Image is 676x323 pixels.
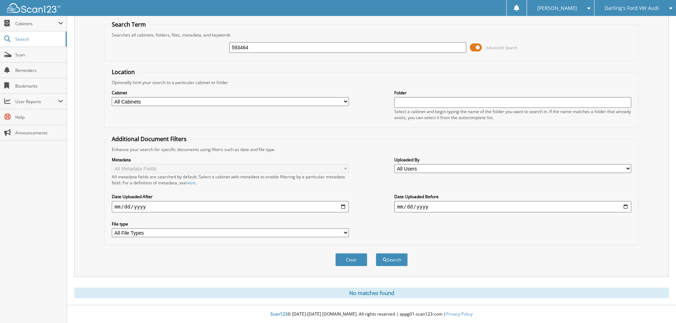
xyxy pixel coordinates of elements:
iframe: Chat Widget [641,289,676,323]
span: Search [15,36,62,42]
span: User Reports [15,99,58,105]
span: Scan123 [270,311,287,317]
span: Bookmarks [15,83,63,89]
label: Date Uploaded After [112,194,349,200]
label: Folder [394,90,631,96]
a: here [186,180,196,186]
span: Scan [15,52,63,58]
legend: Location [108,68,138,76]
div: No matches found [74,288,669,298]
span: Darling's Ford VW Audi [605,6,659,10]
span: Cabinets [15,21,58,27]
input: end [394,201,631,212]
div: Enhance your search for specific documents using filters such as date and file type. [108,146,635,152]
div: © [DATE]-[DATE] [DOMAIN_NAME]. All rights reserved | appg01-scan123-com | [67,306,676,323]
legend: Additional Document Filters [108,135,190,143]
div: Optionally limit your search to a particular cabinet or folder [108,79,635,85]
span: [PERSON_NAME] [537,6,577,10]
input: start [112,201,349,212]
label: Uploaded By [394,157,631,163]
button: Search [376,253,408,266]
label: Date Uploaded Before [394,194,631,200]
div: Searches all cabinets, folders, files, metadata, and keywords [108,32,635,38]
button: Clear [335,253,367,266]
label: File type [112,221,349,227]
a: Privacy Policy [446,311,473,317]
legend: Search Term [108,21,149,28]
span: Advanced Search [486,45,517,50]
span: Reminders [15,67,63,73]
div: All metadata fields are searched by default. Select a cabinet with metadata to enable filtering b... [112,174,349,186]
span: Announcements [15,130,63,136]
img: scan123-logo-white.svg [7,3,60,13]
div: Select a cabinet and begin typing the name of the folder you want to search in. If the name match... [394,108,631,121]
label: Metadata [112,157,349,163]
span: Help [15,114,63,120]
label: Cabinet [112,90,349,96]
